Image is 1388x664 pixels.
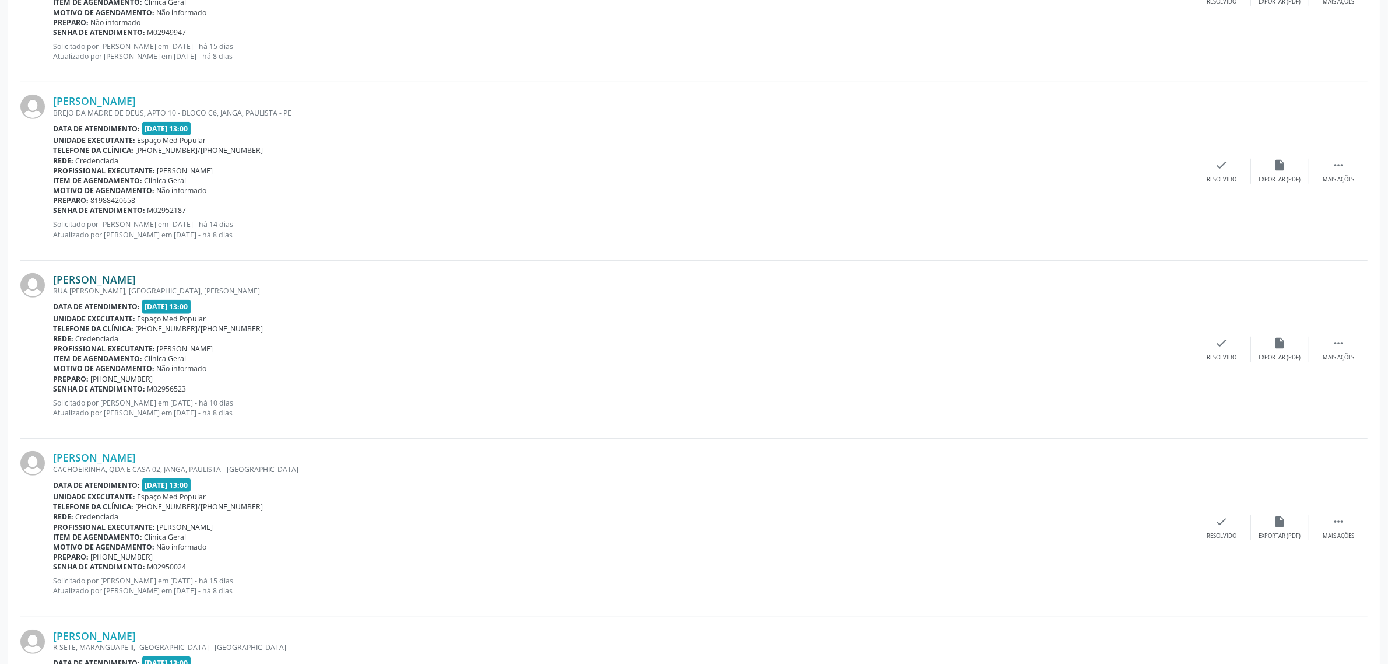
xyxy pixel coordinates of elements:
[138,314,206,324] span: Espaço Med Popular
[1274,159,1287,172] i: insert_drive_file
[53,195,89,205] b: Preparo:
[53,27,145,37] b: Senha de atendimento:
[145,532,187,542] span: Clinica Geral
[1207,354,1236,362] div: Resolvido
[53,166,155,176] b: Profissional executante:
[53,324,133,334] b: Telefone da clínica:
[53,145,133,155] b: Telefone da clínica:
[157,186,207,195] span: Não informado
[53,630,136,642] a: [PERSON_NAME]
[147,205,187,215] span: M02952187
[1274,337,1287,350] i: insert_drive_file
[53,124,140,134] b: Data de atendimento:
[53,492,135,502] b: Unidade executante:
[1323,176,1354,184] div: Mais ações
[138,135,206,145] span: Espaço Med Popular
[53,219,1193,239] p: Solicitado por [PERSON_NAME] em [DATE] - há 14 dias Atualizado por [PERSON_NAME] em [DATE] - há 8...
[53,562,145,572] b: Senha de atendimento:
[1274,515,1287,528] i: insert_drive_file
[157,166,213,176] span: [PERSON_NAME]
[20,95,45,119] img: img
[1215,159,1228,172] i: check
[1259,532,1301,540] div: Exportar (PDF)
[53,398,1193,418] p: Solicitado por [PERSON_NAME] em [DATE] - há 10 dias Atualizado por [PERSON_NAME] em [DATE] - há 8...
[53,384,145,394] b: Senha de atendimento:
[53,364,154,373] b: Motivo de agendamento:
[53,334,73,344] b: Rede:
[53,186,154,195] b: Motivo de agendamento:
[53,108,1193,118] div: BREJO DA MADRE DE DEUS, APTO 10 - BLOCO C6, JANGA, PAULISTA - PE
[1215,515,1228,528] i: check
[147,562,187,572] span: M02950024
[142,122,191,135] span: [DATE] 13:00
[147,384,187,394] span: M02956523
[91,195,136,205] span: 81988420658
[145,354,187,364] span: Clinica Geral
[136,145,263,155] span: [PHONE_NUMBER]/[PHONE_NUMBER]
[53,205,145,215] b: Senha de atendimento:
[145,176,187,186] span: Clinica Geral
[138,492,206,502] span: Espaço Med Popular
[91,552,153,562] span: [PHONE_NUMBER]
[1332,515,1345,528] i: 
[53,552,89,562] b: Preparo:
[76,156,119,166] span: Credenciada
[53,18,89,27] b: Preparo:
[1259,354,1301,362] div: Exportar (PDF)
[1215,337,1228,350] i: check
[1207,532,1236,540] div: Resolvido
[1323,354,1354,362] div: Mais ações
[53,41,1193,61] p: Solicitado por [PERSON_NAME] em [DATE] - há 15 dias Atualizado por [PERSON_NAME] em [DATE] - há 8...
[53,354,142,364] b: Item de agendamento:
[53,156,73,166] b: Rede:
[53,532,142,542] b: Item de agendamento:
[53,273,136,286] a: [PERSON_NAME]
[157,344,213,354] span: [PERSON_NAME]
[20,630,45,654] img: img
[53,512,73,522] b: Rede:
[1207,176,1236,184] div: Resolvido
[53,286,1193,296] div: RUA [PERSON_NAME], [GEOGRAPHIC_DATA], [PERSON_NAME]
[53,8,154,18] b: Motivo de agendamento:
[1332,337,1345,350] i: 
[20,451,45,476] img: img
[1259,176,1301,184] div: Exportar (PDF)
[91,18,141,27] span: Não informado
[147,27,187,37] span: M02949947
[136,324,263,334] span: [PHONE_NUMBER]/[PHONE_NUMBER]
[53,302,140,312] b: Data de atendimento:
[157,8,207,18] span: Não informado
[76,334,119,344] span: Credenciada
[157,542,207,552] span: Não informado
[142,300,191,313] span: [DATE] 13:00
[1332,159,1345,172] i: 
[53,464,1193,474] div: CACHOEIRINHA, QDA E CASA 02, JANGA, PAULISTA - [GEOGRAPHIC_DATA]
[53,576,1193,596] p: Solicitado por [PERSON_NAME] em [DATE] - há 15 dias Atualizado por [PERSON_NAME] em [DATE] - há 8...
[53,344,155,354] b: Profissional executante:
[142,478,191,492] span: [DATE] 13:00
[157,364,207,373] span: Não informado
[53,451,136,464] a: [PERSON_NAME]
[157,522,213,532] span: [PERSON_NAME]
[53,542,154,552] b: Motivo de agendamento:
[53,642,1193,652] div: R SETE, MARANGUAPE II, [GEOGRAPHIC_DATA] - [GEOGRAPHIC_DATA]
[136,502,263,512] span: [PHONE_NUMBER]/[PHONE_NUMBER]
[1323,532,1354,540] div: Mais ações
[91,374,153,384] span: [PHONE_NUMBER]
[53,374,89,384] b: Preparo:
[76,512,119,522] span: Credenciada
[53,480,140,490] b: Data de atendimento:
[20,273,45,298] img: img
[53,502,133,512] b: Telefone da clínica:
[53,314,135,324] b: Unidade executante:
[53,522,155,532] b: Profissional executante:
[53,176,142,186] b: Item de agendamento:
[53,135,135,145] b: Unidade executante:
[53,95,136,107] a: [PERSON_NAME]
